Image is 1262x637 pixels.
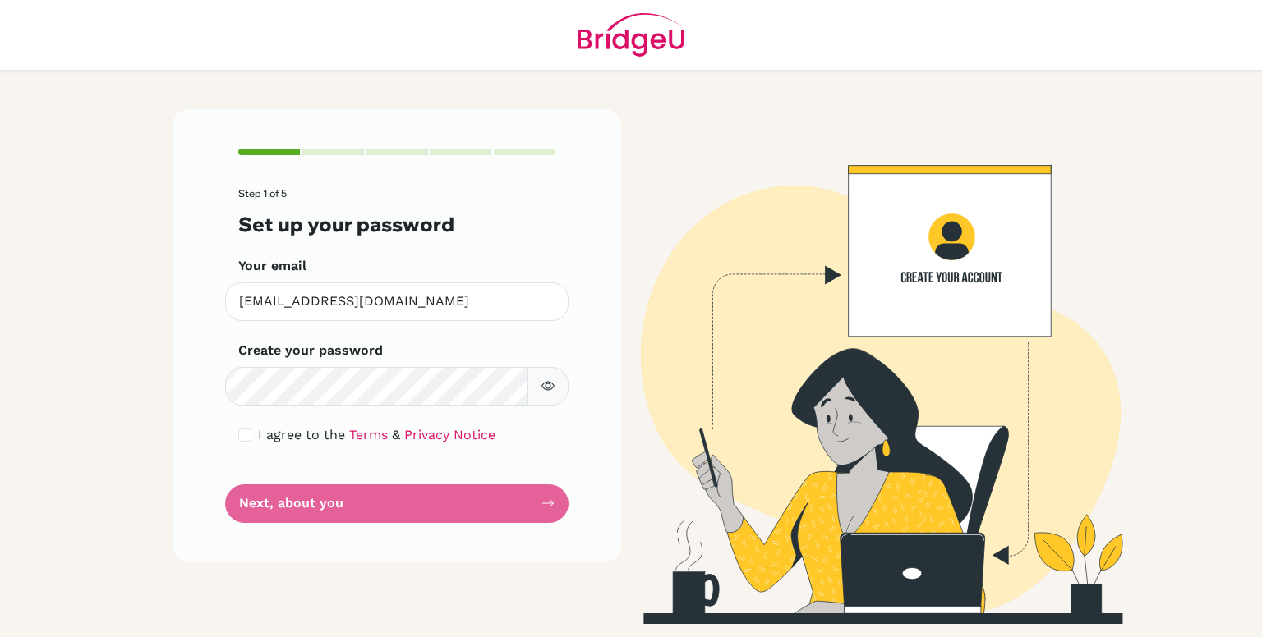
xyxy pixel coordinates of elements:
span: Step 1 of 5 [238,187,287,199]
label: Create your password [238,341,383,360]
h3: Set up your password [238,213,555,236]
input: Insert your email* [225,282,569,321]
span: & [392,427,400,442]
a: Privacy Notice [404,427,495,442]
span: I agree to the [258,427,345,442]
a: Terms [349,427,388,442]
label: Your email [238,256,306,276]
